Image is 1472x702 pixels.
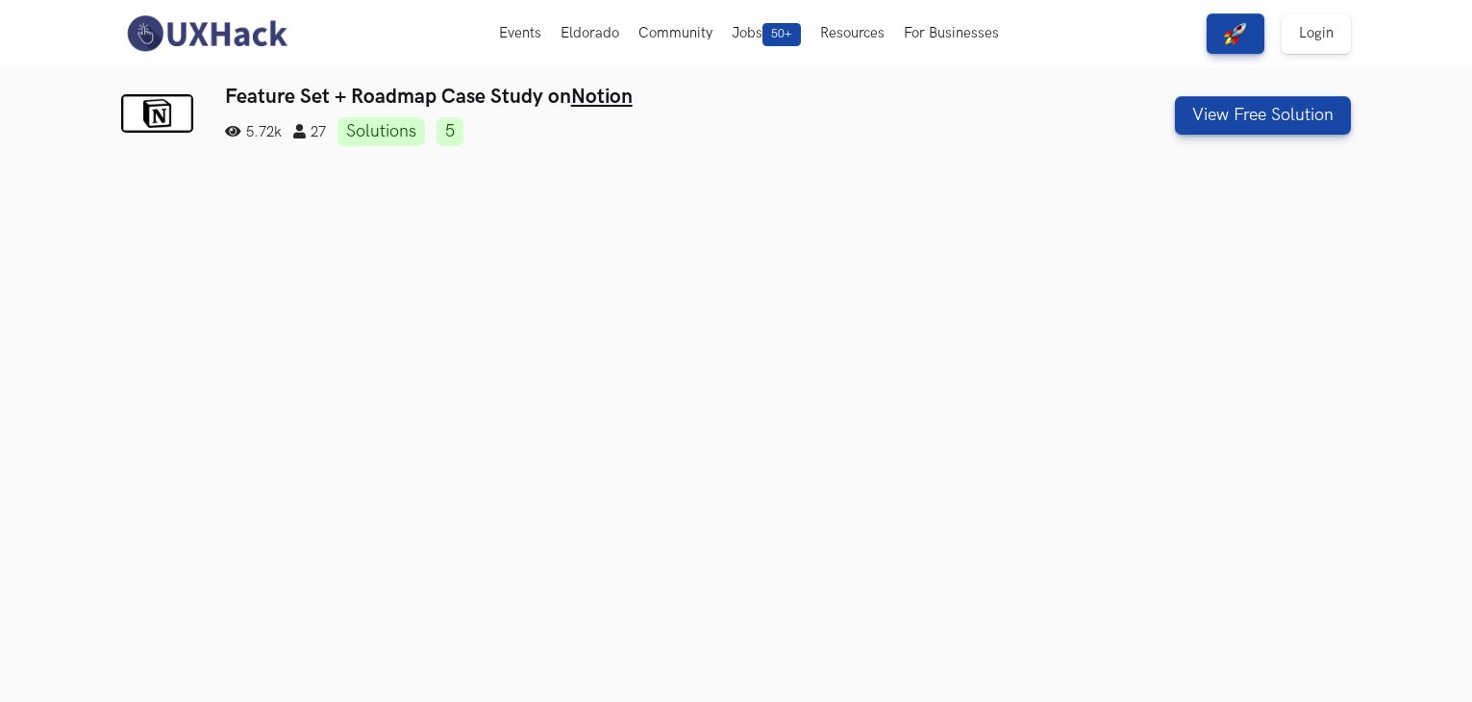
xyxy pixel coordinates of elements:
img: rocket [1224,22,1247,45]
span: 5.72k [225,124,282,140]
a: Solutions [337,117,425,146]
img: Notion logo [121,94,193,133]
h3: Feature Set + Roadmap Case Study on [225,85,1039,109]
a: Login [1282,13,1351,54]
a: 5 [437,117,463,146]
button: View Free Solution [1175,96,1351,135]
img: UXHack-logo.png [121,13,292,54]
span: 27 [293,124,326,140]
a: Notion [571,85,633,109]
span: 50+ [762,23,801,46]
